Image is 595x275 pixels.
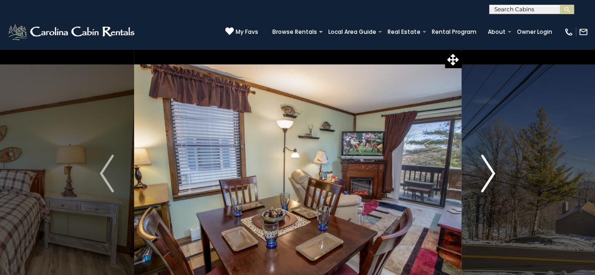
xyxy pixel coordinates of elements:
[481,155,495,192] img: arrow
[268,25,322,39] a: Browse Rentals
[564,27,573,37] img: phone-regular-white.png
[236,28,258,36] span: My Favs
[427,25,481,39] a: Rental Program
[7,23,137,41] img: White-1-2.png
[225,27,258,37] a: My Favs
[324,25,381,39] a: Local Area Guide
[100,155,114,192] img: arrow
[579,27,588,37] img: mail-regular-white.png
[512,25,557,39] a: Owner Login
[383,25,425,39] a: Real Estate
[483,25,510,39] a: About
